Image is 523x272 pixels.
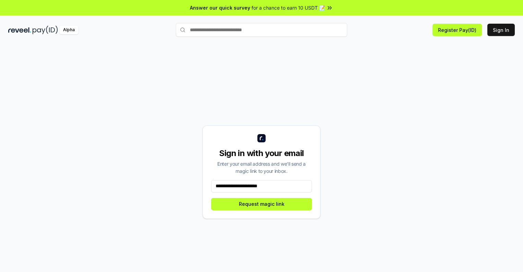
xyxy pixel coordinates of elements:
[33,26,58,34] img: pay_id
[433,24,482,36] button: Register Pay(ID)
[8,26,31,34] img: reveel_dark
[257,134,266,142] img: logo_small
[487,24,515,36] button: Sign In
[252,4,325,11] span: for a chance to earn 10 USDT 📝
[211,198,312,210] button: Request magic link
[211,160,312,175] div: Enter your email address and we’ll send a magic link to your inbox.
[59,26,78,34] div: Alpha
[211,148,312,159] div: Sign in with your email
[190,4,250,11] span: Answer our quick survey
